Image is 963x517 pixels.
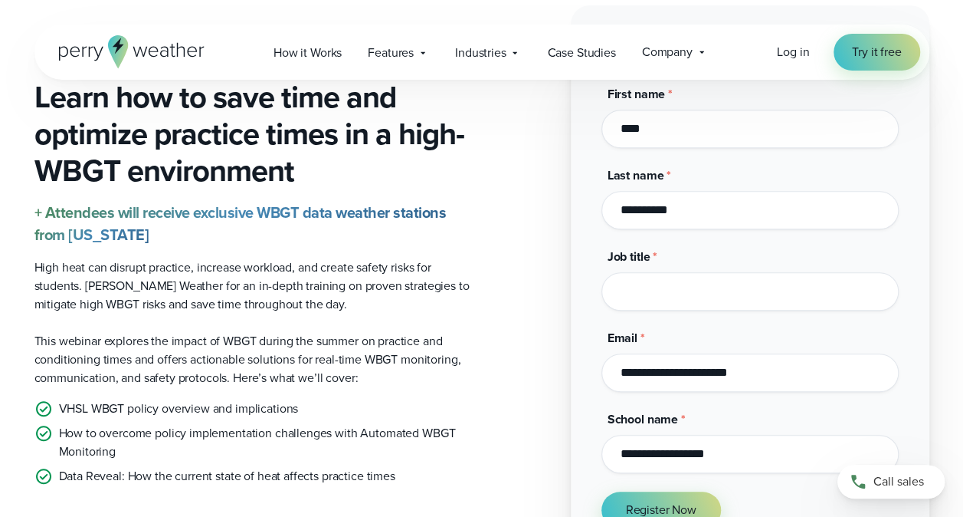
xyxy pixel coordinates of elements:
p: High heat can disrupt practice, increase workload, and create safety risks for students. [PERSON_... [34,258,470,314]
a: How it Works [260,37,355,68]
span: School name [608,410,678,428]
span: How it Works [274,44,342,62]
span: Industries [455,44,506,62]
span: Job title [608,248,650,265]
h3: Learn how to save time and optimize practice times in a high-WBGT environment [34,79,470,189]
a: Log in [777,43,809,61]
span: Company [642,43,693,61]
span: Case Studies [547,44,615,62]
a: Call sales [837,465,945,499]
span: Features [368,44,414,62]
strong: + Attendees will receive exclusive WBGT data weather stations from [US_STATE] [34,201,447,246]
p: VHSL WBGT policy overview and implications [59,400,299,418]
span: Email [608,329,637,347]
a: Case Studies [534,37,628,68]
span: First name [608,85,666,103]
p: This webinar explores the impact of WBGT during the summer on practice and conditioning times and... [34,332,470,387]
p: How to overcome policy implementation challenges with Automated WBGT Monitoring [59,424,470,461]
a: Try it free [834,34,919,71]
span: Call sales [873,473,924,491]
span: Try it free [852,43,901,61]
strong: Register for the Live Webinar [636,22,864,50]
p: Data Reveal: How the current state of heat affects practice times [59,467,395,486]
span: Last name [608,166,664,184]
